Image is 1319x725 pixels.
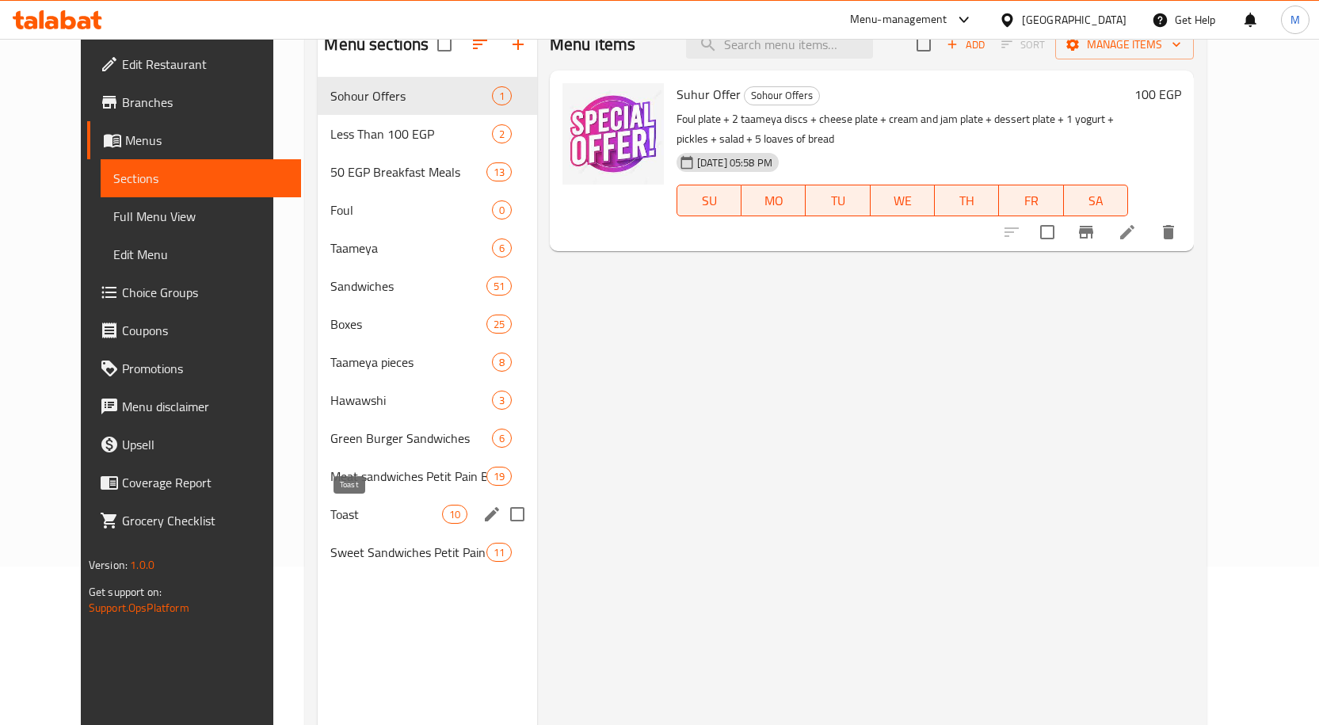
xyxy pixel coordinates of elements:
[1067,213,1105,251] button: Branch-specific-item
[487,545,511,560] span: 11
[1064,185,1128,216] button: SA
[330,238,491,258] span: Taameya
[493,393,511,408] span: 3
[492,238,512,258] div: items
[493,127,511,142] span: 2
[330,200,491,219] span: Foul
[330,124,491,143] div: Less Than 100 EGP
[443,507,467,522] span: 10
[1134,83,1181,105] h6: 100 EGP
[122,93,288,112] span: Branches
[940,32,991,57] button: Add
[941,189,993,212] span: TH
[486,315,512,334] div: items
[487,469,511,484] span: 19
[493,355,511,370] span: 8
[318,71,536,578] nav: Menu sections
[89,597,189,618] a: Support.OpsPlatform
[318,77,536,115] div: Sohour Offers1
[330,353,491,372] span: Taameya pieces
[318,229,536,267] div: Taameya6
[318,457,536,495] div: Meat sandwiches Petit Pain Bread19
[991,32,1055,57] span: Select section first
[492,429,512,448] div: items
[492,391,512,410] div: items
[87,425,301,464] a: Upsell
[806,185,870,216] button: TU
[113,245,288,264] span: Edit Menu
[318,191,536,229] div: Foul0
[318,495,536,533] div: Toast10edit
[122,283,288,302] span: Choice Groups
[486,162,512,181] div: items
[330,315,486,334] div: Boxes
[940,32,991,57] span: Add item
[550,32,636,56] h2: Menu items
[122,321,288,340] span: Coupons
[318,153,536,191] div: 50 EGP Breakfast Meals13
[492,86,512,105] div: items
[125,131,288,150] span: Menus
[684,189,735,212] span: SU
[487,165,511,180] span: 13
[130,555,154,575] span: 1.0.0
[850,10,947,29] div: Menu-management
[330,467,486,486] span: Meat sandwiches Petit Pain Bread
[486,543,512,562] div: items
[87,83,301,121] a: Branches
[745,86,819,105] span: Sohour Offers
[493,241,511,256] span: 6
[907,28,940,61] span: Select section
[562,83,664,185] img: Suhur Offer
[318,267,536,305] div: Sandwiches51
[87,502,301,540] a: Grocery Checklist
[877,189,928,212] span: WE
[87,121,301,159] a: Menus
[1022,11,1126,29] div: [GEOGRAPHIC_DATA]
[324,32,429,56] h2: Menu sections
[122,397,288,416] span: Menu disclaimer
[318,343,536,381] div: Taameya pieces8
[87,45,301,83] a: Edit Restaurant
[87,311,301,349] a: Coupons
[741,185,806,216] button: MO
[487,317,511,332] span: 25
[744,86,820,105] div: Sohour Offers
[487,279,511,294] span: 51
[330,543,486,562] span: Sweet Sandwiches Petit Pain Fino Bread
[330,162,486,181] span: 50 EGP Breakfast Meals
[122,473,288,492] span: Coverage Report
[677,185,741,216] button: SU
[493,203,511,218] span: 0
[87,387,301,425] a: Menu disclaimer
[1118,223,1137,242] a: Edit menu item
[486,277,512,296] div: items
[686,31,873,59] input: search
[101,197,301,235] a: Full Menu View
[871,185,935,216] button: WE
[442,505,467,524] div: items
[318,305,536,343] div: Boxes25
[330,86,491,105] span: Sohour Offers
[691,155,779,170] span: [DATE] 05:58 PM
[486,467,512,486] div: items
[89,555,128,575] span: Version:
[1070,189,1122,212] span: SA
[122,511,288,530] span: Grocery Checklist
[935,185,999,216] button: TH
[318,533,536,571] div: Sweet Sandwiches Petit Pain Fino Bread11
[330,429,491,448] span: Green Burger Sandwiches
[330,505,441,524] span: Toast
[1031,216,1064,249] span: Select to update
[812,189,863,212] span: TU
[87,273,301,311] a: Choice Groups
[428,28,461,61] span: Select all sections
[748,189,799,212] span: MO
[113,169,288,188] span: Sections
